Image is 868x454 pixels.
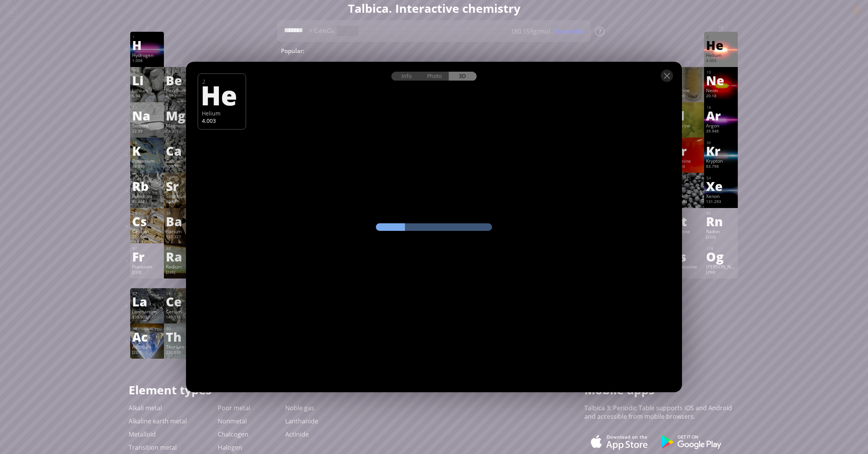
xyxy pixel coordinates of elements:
div: Cesium [132,228,162,234]
div: 11 [133,105,162,110]
div: Xe [706,180,736,192]
div: [223] [132,270,162,276]
div: Radium [166,263,196,270]
div: Actinium [132,344,162,350]
div: Kr [706,144,736,157]
div: Thorium [166,344,196,350]
div: 24.305 [166,129,196,135]
div: 40.078 [166,164,196,170]
div: 54 [706,175,736,181]
div: 39.098 [132,164,162,170]
div: 88 [166,246,196,251]
div: 4.003 [202,117,242,124]
div: 35.45 [672,129,702,135]
div: 132.905 [132,234,162,241]
div: At [672,215,702,227]
div: Bromine [672,158,702,164]
div: Ba [166,215,196,227]
div: Ne [706,74,736,86]
div: 36 [706,140,736,145]
div: I [672,180,702,192]
div: 118 [706,246,736,251]
div: 57 [133,291,162,296]
div: Helium [202,110,242,117]
div: 85 [673,211,702,216]
div: 37 [133,175,162,181]
div: 56 [166,211,196,216]
div: Rb [132,180,162,192]
div: Sr [166,180,196,192]
div: 6.94 [132,93,162,100]
div: Fluorine [672,87,702,93]
div: Br [672,144,702,157]
div: K [132,144,162,157]
div: 55 [133,211,162,216]
div: Popular: [281,46,310,57]
div: 19 [133,140,162,145]
div: 17 [673,105,702,110]
div: [294] [706,270,736,276]
a: Actinide [285,430,309,439]
a: Chalcogen [218,430,248,439]
div: Fr [132,250,162,263]
h1: Talbica. Interactive chemistry [124,0,744,16]
a: Metalloid [129,430,156,439]
h1: Element types [129,382,318,398]
div: Lanthanum [132,308,162,315]
div: Cl [672,109,702,122]
div: 20.18 [706,93,736,100]
div: Magnesium [166,122,196,129]
div: 35 [673,140,702,145]
div: Potassium [132,158,162,164]
div: Na [132,109,162,122]
div: 18.998 [672,93,702,100]
div: 58 [166,291,196,296]
div: He [201,82,241,108]
div: Helium [706,52,736,58]
a: Alkali metal [129,404,162,412]
div: 138.905 [132,315,162,321]
div: Mg [166,109,196,122]
div: Rn [706,215,736,227]
a: Nonmetal [218,417,247,425]
div: 90 [166,326,196,331]
div: 1.008 [132,58,162,64]
div: 3 [133,70,162,75]
div: 20 [166,140,196,145]
div: 18 [706,105,736,110]
div: Strontium [166,193,196,199]
div: 86 [706,211,736,216]
div: 87 [133,246,162,251]
div: H [132,39,162,51]
div: [222] [706,234,736,241]
div: 12 [166,105,196,110]
div: [PERSON_NAME] [706,263,736,270]
div: Ts [672,250,702,263]
div: Neon [706,87,736,93]
div: 2 [706,34,736,40]
div: 83.798 [706,164,736,170]
div: Beryllium [166,87,196,93]
div: Hydrogen [132,52,162,58]
div: Radon [706,228,736,234]
div: 10 [706,70,736,75]
div: Chlorine [672,122,702,129]
div: Be [166,74,196,86]
div: Barium [166,228,196,234]
a: Lanthanide [285,417,318,425]
div: 39.948 [706,129,736,135]
div: Francium [132,263,162,270]
div: Argon [706,122,736,129]
div: 4 [166,70,196,75]
div: Cs [132,215,162,227]
a: Transition metal [129,443,177,452]
div: 53 [673,175,702,181]
div: 9.012 [166,93,196,100]
a: Alkaline earth metal [129,417,187,425]
div: 79.904 [672,164,702,170]
div: Krypton [706,158,736,164]
div: Sodium [132,122,162,129]
div: Rubidium [132,193,162,199]
div: 140.116 [166,315,196,321]
div: Li [132,74,162,86]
